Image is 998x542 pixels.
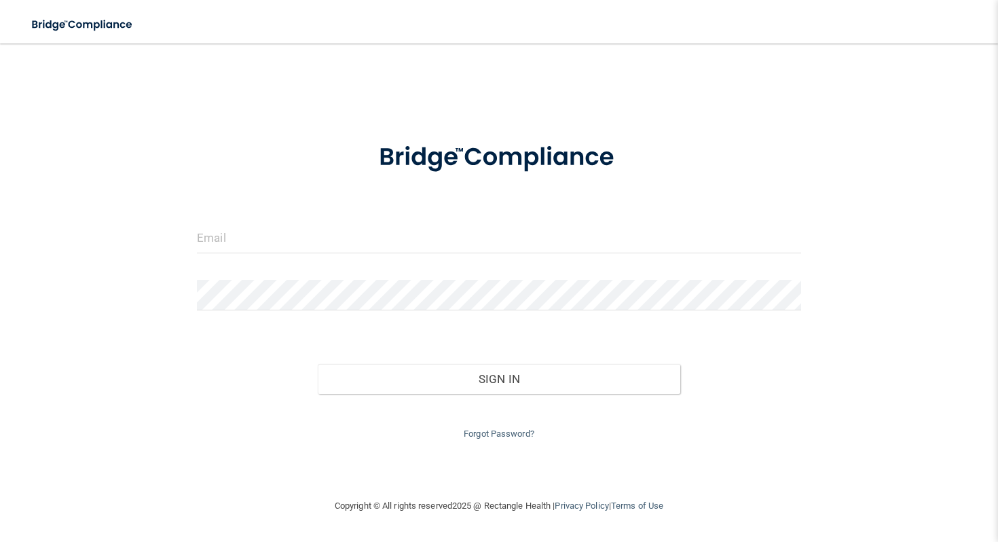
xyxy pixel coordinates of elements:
a: Terms of Use [611,501,663,511]
button: Sign In [318,364,680,394]
img: bridge_compliance_login_screen.278c3ca4.svg [353,125,645,190]
input: Email [197,223,801,253]
a: Privacy Policy [555,501,608,511]
img: bridge_compliance_login_screen.278c3ca4.svg [20,11,145,39]
div: Copyright © All rights reserved 2025 @ Rectangle Health | | [251,484,747,528]
a: Forgot Password? [464,429,534,439]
